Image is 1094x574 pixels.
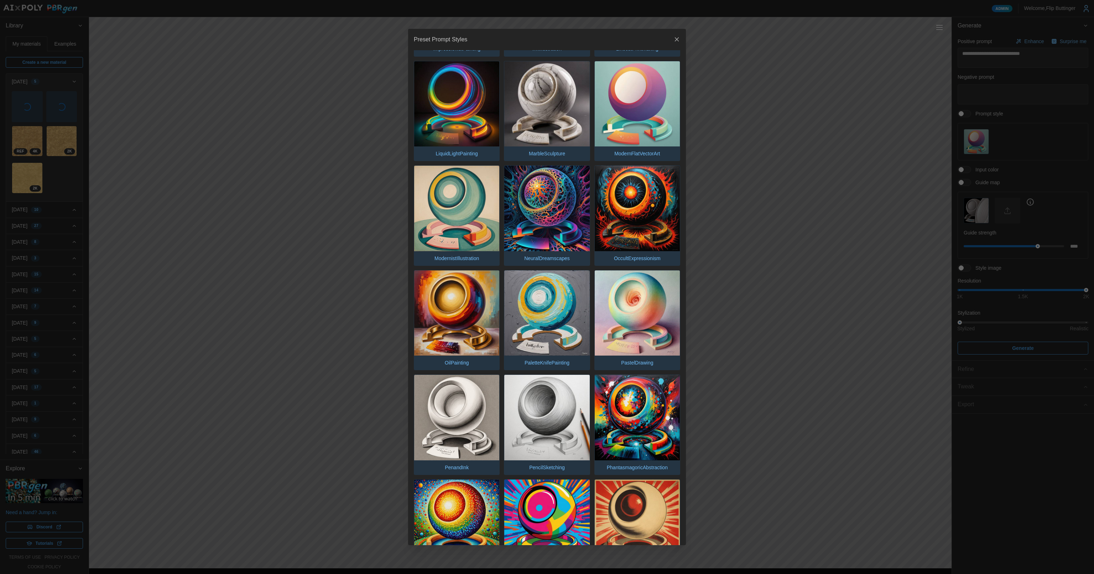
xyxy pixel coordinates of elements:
[611,146,663,161] p: ModernFlatVectorArt
[594,61,680,161] button: ModernFlatVectorArt.jpgModernFlatVectorArt
[595,166,680,251] img: OccultExpressionism.jpg
[526,460,568,475] p: PencilSketching
[594,270,680,371] button: PastelDrawing.jpgPastelDrawing
[504,166,589,251] img: NeuralDreamscapes.jpg
[603,460,671,475] p: PhantasmagoricAbstraction
[595,375,680,460] img: PhantasmagoricAbstraction.jpg
[504,374,590,475] button: PencilSketching.jpgPencilSketching
[431,251,483,265] p: ModernistIllustration
[610,251,664,265] p: OccultExpressionism
[432,146,481,161] p: LiquidLightPainting
[525,146,569,161] p: MarbleSculpture
[504,165,590,266] button: NeuralDreamscapes.jpgNeuralDreamscapes
[441,356,473,370] p: OilPainting
[414,166,499,251] img: ModernistIllustration.jpg
[504,480,589,565] img: PopArtIcons.jpg
[594,374,680,475] button: PhantasmagoricAbstraction.jpgPhantasmagoricAbstraction
[504,270,590,371] button: PaletteKnifePainting.jpgPaletteKnifePainting
[504,61,590,161] button: MarbleSculpture.jpgMarbleSculpture
[414,61,500,161] button: LiquidLightPainting.jpgLiquidLightPainting
[595,480,680,565] img: PropagandaPosterArt.jpg
[521,356,573,370] p: PaletteKnifePainting
[414,480,499,565] img: Pointillism.jpg
[414,61,499,146] img: LiquidLightPainting.jpg
[595,61,680,146] img: ModernFlatVectorArt.jpg
[441,460,472,475] p: PenandInk
[504,375,589,460] img: PencilSketching.jpg
[414,375,499,460] img: PenandInk.jpg
[414,270,500,371] button: OilPainting.jpgOilPainting
[618,356,657,370] p: PastelDrawing
[414,270,499,356] img: OilPainting.jpg
[414,37,467,42] h2: Preset Prompt Styles
[594,165,680,266] button: OccultExpressionism.jpgOccultExpressionism
[521,251,573,265] p: NeuralDreamscapes
[504,270,589,356] img: PaletteKnifePainting.jpg
[414,374,500,475] button: PenandInk.jpgPenandInk
[595,270,680,356] img: PastelDrawing.jpg
[504,61,589,146] img: MarbleSculpture.jpg
[414,165,500,266] button: ModernistIllustration.jpgModernistIllustration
